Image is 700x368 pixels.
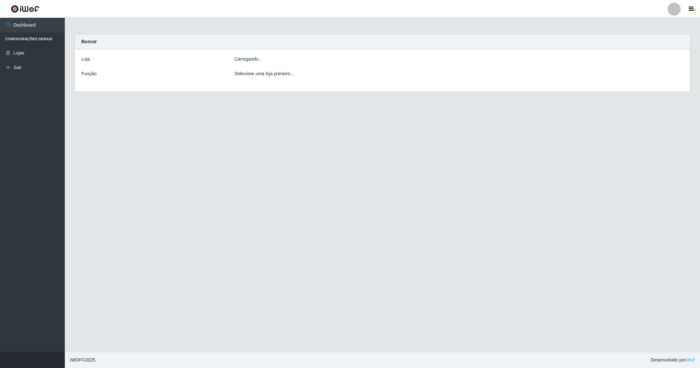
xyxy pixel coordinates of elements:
[70,357,97,363] span: © 2025 .
[70,357,82,362] span: IWOF
[11,5,40,13] img: CoreUI Logo
[686,357,695,362] a: iWof
[651,357,695,363] span: Desenvolvido por
[81,56,90,63] label: Loja
[234,56,262,62] i: Carregando...
[81,70,97,77] label: Função
[81,39,97,44] strong: Buscar
[234,71,294,76] i: Selecione uma loja primeiro...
